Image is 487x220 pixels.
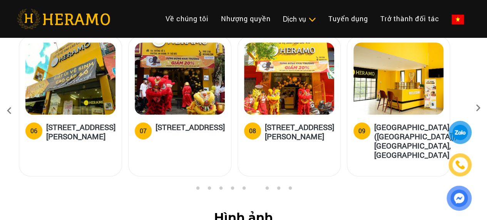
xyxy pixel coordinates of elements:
[46,122,115,141] h5: [STREET_ADDRESS][PERSON_NAME]
[30,126,37,135] div: 06
[25,42,115,115] img: heramo-314-le-van-viet-phuong-tang-nhon-phu-b-quan-9
[217,186,224,194] button: 3
[140,126,147,135] div: 07
[135,42,225,115] img: heramo-15a-duong-so-2-phuong-an-khanh-thu-duc
[274,186,282,194] button: 8
[156,122,225,138] h5: [STREET_ADDRESS]
[450,154,470,175] a: phone-icon
[358,126,365,135] div: 09
[228,186,236,194] button: 4
[374,122,456,159] h5: [GEOGRAPHIC_DATA] ([GEOGRAPHIC_DATA]), [GEOGRAPHIC_DATA], [GEOGRAPHIC_DATA]
[251,186,259,194] button: 6
[244,42,334,115] img: heramo-398-duong-hoang-dieu-phuong-2-quan-4
[308,16,316,24] img: subToggleIcon
[17,9,110,29] img: heramo-logo.png
[194,186,201,194] button: 1
[263,186,271,194] button: 7
[240,186,248,194] button: 5
[205,186,213,194] button: 2
[159,10,215,27] a: Về chúng tôi
[374,10,445,27] a: Trở thành đối tác
[456,161,464,169] img: phone-icon
[286,186,294,194] button: 9
[353,42,443,115] img: heramo-parc-villa-dai-phuoc-island-dong-nai
[215,10,277,27] a: Nhượng quyền
[283,14,316,24] div: Dịch vụ
[265,122,334,141] h5: [STREET_ADDRESS][PERSON_NAME]
[322,10,374,27] a: Tuyển dụng
[452,15,464,24] img: vn-flag.png
[249,126,256,135] div: 08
